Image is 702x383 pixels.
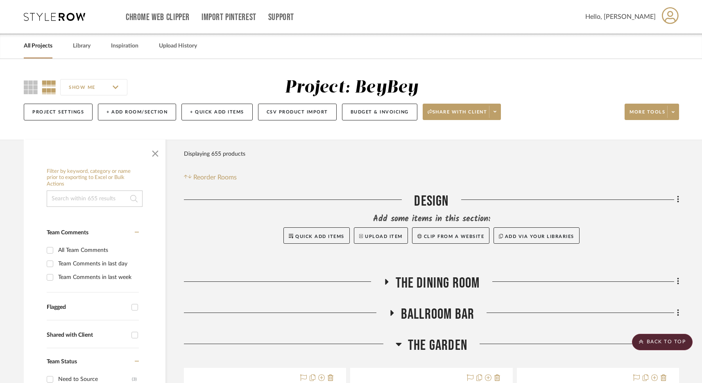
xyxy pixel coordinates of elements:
[428,109,487,121] span: Share with client
[159,41,197,52] a: Upload History
[47,332,127,339] div: Shared with Client
[285,79,419,96] div: Project: BeyBey
[24,104,93,120] button: Project Settings
[268,14,294,21] a: Support
[342,104,417,120] button: Budget & Invoicing
[184,146,245,162] div: Displaying 655 products
[630,109,665,121] span: More tools
[193,172,237,182] span: Reorder Rooms
[47,230,88,236] span: Team Comments
[98,104,176,120] button: + Add Room/Section
[401,306,474,323] span: BALLROOM BAR
[412,227,489,244] button: Clip from a website
[625,104,679,120] button: More tools
[295,234,344,239] span: Quick Add Items
[47,168,143,188] h6: Filter by keyword, category or name prior to exporting to Excel or Bulk Actions
[58,271,137,284] div: Team Comments in last week
[126,14,190,21] a: Chrome Web Clipper
[47,190,143,207] input: Search within 655 results
[494,227,580,244] button: Add via your libraries
[73,41,91,52] a: Library
[283,227,350,244] button: Quick Add Items
[111,41,138,52] a: Inspiration
[423,104,501,120] button: Share with client
[258,104,337,120] button: CSV Product Import
[47,304,127,311] div: Flagged
[184,213,679,225] div: Add some items in this section:
[147,144,163,160] button: Close
[585,12,656,22] span: Hello, [PERSON_NAME]
[408,337,467,354] span: The Garden
[354,227,408,244] button: Upload Item
[24,41,52,52] a: All Projects
[184,172,237,182] button: Reorder Rooms
[632,334,693,350] scroll-to-top-button: BACK TO TOP
[58,257,137,270] div: Team Comments in last day
[58,244,137,257] div: All Team Comments
[396,274,480,292] span: The Dining Room
[202,14,256,21] a: Import Pinterest
[181,104,253,120] button: + Quick Add Items
[47,359,77,365] span: Team Status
